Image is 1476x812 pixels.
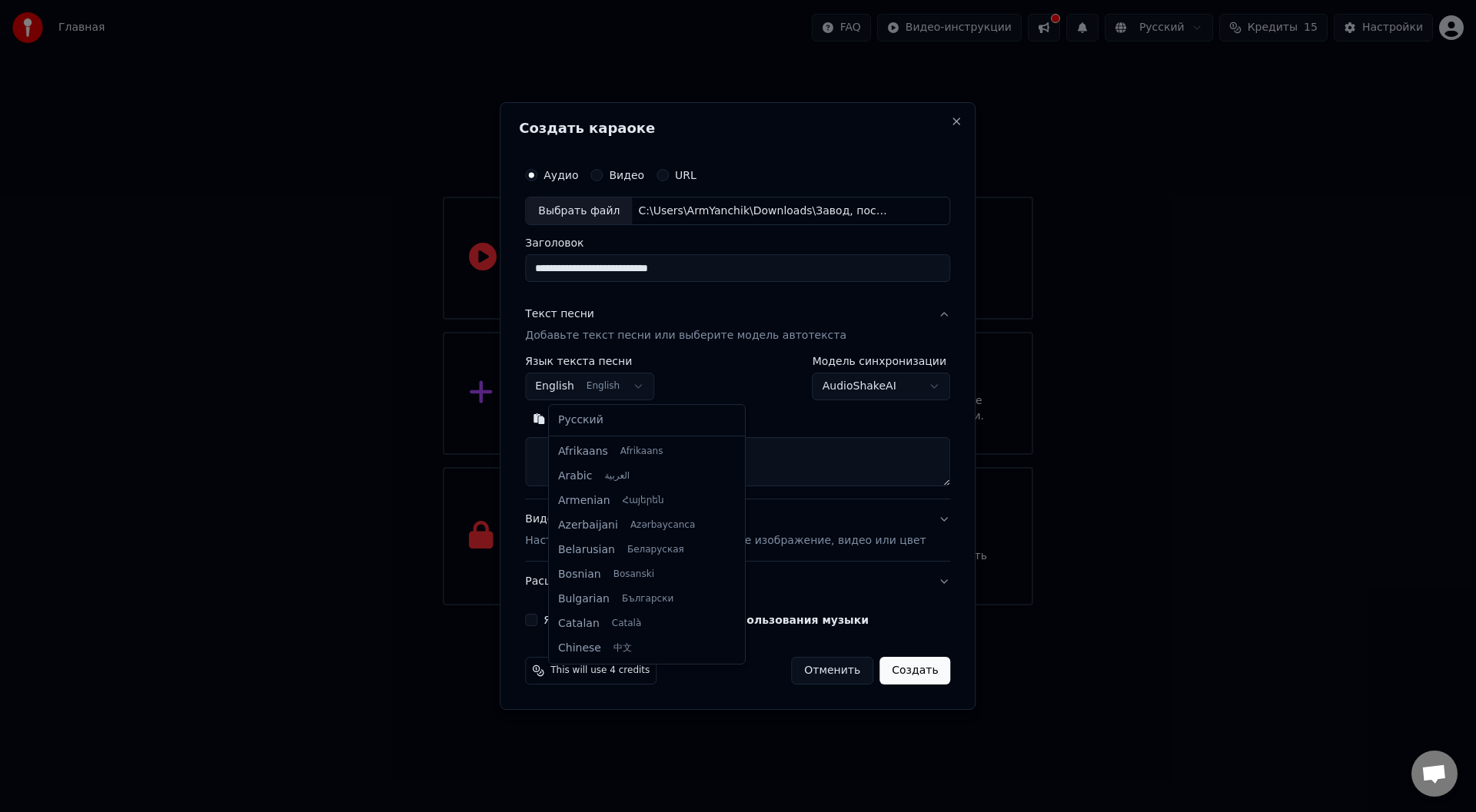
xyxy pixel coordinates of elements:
span: Русский [558,413,603,428]
span: Catalan [558,616,600,631]
span: Chinese [558,641,601,656]
span: Català [612,618,641,630]
span: Bosnian [558,567,601,582]
span: Հայերեն [623,495,664,507]
span: Български [622,593,673,605]
span: Belarusian [558,542,615,558]
span: Azerbaijani [558,518,618,533]
span: Armenian [558,493,610,509]
span: Arabic [558,469,592,484]
span: Bosanski [613,568,654,581]
span: Bulgarian [558,592,610,607]
span: 中文 [613,642,632,655]
span: Azərbaycanca [630,519,695,532]
span: Afrikaans [558,444,608,459]
span: العربية [604,470,630,482]
span: Afrikaans [620,446,663,458]
span: Беларуская [627,544,684,556]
